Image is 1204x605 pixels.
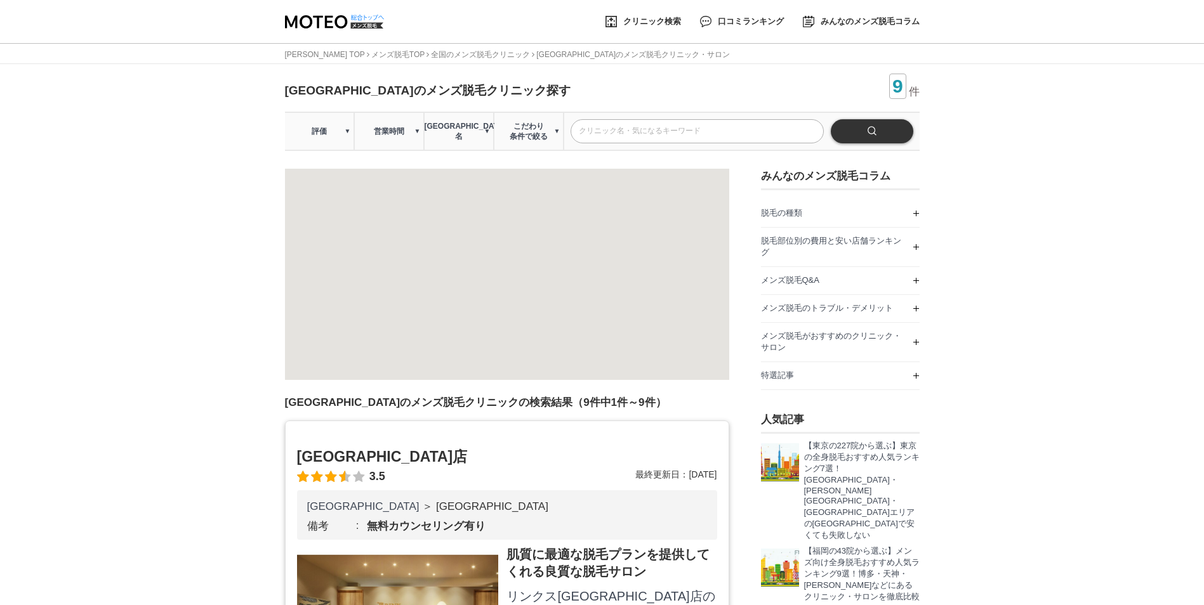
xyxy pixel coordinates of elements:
[718,17,784,25] span: 口コミランキング
[761,200,920,227] a: 脱毛の種類
[506,546,717,580] h3: 肌質に最適な脱毛プランを提供してくれる良質な脱毛サロン
[831,119,913,143] input: 検索
[422,499,433,514] li: ＞
[285,82,571,99] h1: [GEOGRAPHIC_DATA]のメンズ脱毛クリニック探す
[761,362,920,389] a: 特選記事
[571,119,824,143] input: クリニック名・気になるキーワード
[804,440,920,541] p: 【東京の227院から選ぶ】東京の全身脱毛おすすめ人気ランキング7選！[GEOGRAPHIC_DATA]・[PERSON_NAME][GEOGRAPHIC_DATA]・[GEOGRAPHIC_DA...
[700,13,784,29] a: 口コミランキング
[297,446,717,467] h2: [GEOGRAPHIC_DATA]店
[369,470,385,483] span: 3.5
[285,15,383,29] img: MOTEO メンズ脱毛
[427,49,530,61] li: 全国のメンズ脱毛クリニック
[425,121,493,141] span: [GEOGRAPHIC_DATA]名
[761,303,893,313] span: メンズ脱毛のトラブル・デメリット
[821,17,920,25] span: みんなのメンズ脱毛コラム
[761,267,920,294] a: メンズ脱毛Q&A
[605,13,681,30] a: クリニック検索
[761,331,901,352] span: メンズ脱毛がおすすめのクリニック・サロン
[307,519,367,533] dt: 備考
[803,13,919,30] a: みんなのメンズ脱毛コラム
[761,169,920,183] h3: みんなのメンズ脱毛コラム
[635,469,717,484] div: [DATE]
[761,443,920,541] a: 東京のメンズ脱毛、おすすめはどこ？ 【東京の227院から選ぶ】東京の全身脱毛おすすめ人気ランキング7選！[GEOGRAPHIC_DATA]・[PERSON_NAME][GEOGRAPHIC_DA...
[307,500,420,512] a: [GEOGRAPHIC_DATA]
[761,549,799,587] img: 福岡のメンズ脱毛、おすすめはどこ？
[371,50,425,59] a: メンズ脱毛TOP
[761,228,920,266] a: 脱毛部位別の費用と安い店舗ランキング
[623,17,681,25] span: クリニック検索
[605,16,617,27] img: 脱毛 クリニック検索
[285,126,354,136] span: 評価
[761,549,920,602] a: 福岡のメンズ脱毛、おすすめはどこ？ 【福岡の43院から選ぶ】メンズ向け全身脱毛おすすめ人気ランキング9選！博多・天神・[PERSON_NAME]などにあるクリニック・サロンを徹底比較
[285,50,365,59] a: [PERSON_NAME] TOP
[761,323,920,361] a: メンズ脱毛がおすすめのクリニック・サロン
[532,49,730,61] li: [GEOGRAPHIC_DATA]のメンズ脱毛クリニック・サロン
[761,295,920,322] a: メンズ脱毛のトラブル・デメリット
[350,14,385,21] img: logo
[804,545,920,602] p: 【福岡の43院から選ぶ】メンズ向け全身脱毛おすすめ人気ランキング9選！博多・天神・[PERSON_NAME]などにあるクリニック・サロンを徹底比較
[890,74,906,98] span: 9
[355,126,423,136] span: 営業時間
[494,121,563,141] span: こだわり 条件で絞る
[803,16,814,27] img: みんなの脱毛コラム
[761,275,819,285] span: メンズ脱毛Q&A
[909,84,920,99] span: 件
[761,412,920,434] h3: 人気記事
[761,236,901,257] span: 脱毛部位別の費用と安い店舗ランキング
[436,500,548,513] li: [GEOGRAPHIC_DATA]
[761,208,802,218] span: 脱毛の種類
[635,469,689,479] span: 最終更新日：
[285,395,666,410] h2: [GEOGRAPHIC_DATA]のメンズ脱毛クリニックの検索結果（9件中1件～9件）
[367,520,486,532] b: 無料カウンセリング有り
[761,443,799,481] img: 東京のメンズ脱毛、おすすめはどこ？
[761,370,794,380] span: 特選記事
[700,16,711,27] img: 脱毛 口コミランキング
